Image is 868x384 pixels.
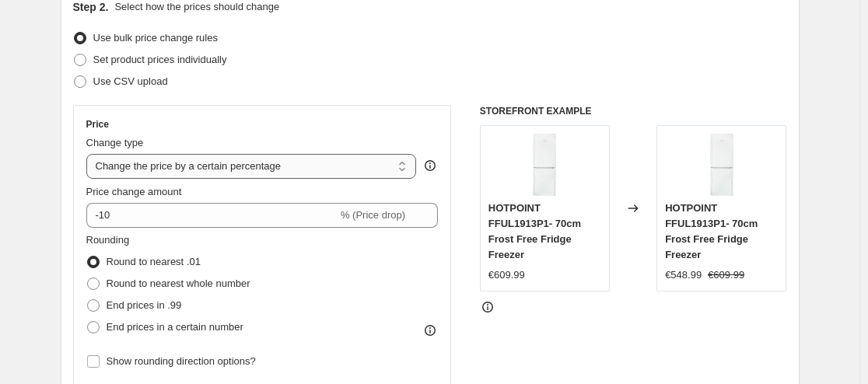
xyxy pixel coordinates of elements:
[86,137,144,148] span: Change type
[107,278,250,289] span: Round to nearest whole number
[86,203,338,228] input: -15
[708,267,744,283] strike: €609.99
[480,105,787,117] h6: STOREFRONT EXAMPLE
[107,355,256,367] span: Show rounding direction options?
[93,75,168,87] span: Use CSV upload
[665,202,758,260] span: HOTPOINT FFUL1913P1- 70cm Frost Free Fridge Freezer
[107,321,243,333] span: End prices in a certain number
[107,256,201,267] span: Round to nearest .01
[93,54,227,65] span: Set product prices individually
[86,186,182,197] span: Price change amount
[488,202,581,260] span: HOTPOINT FFUL1913P1- 70cm Frost Free Fridge Freezer
[691,134,753,196] img: hotpoint-fful1913p1-70cm-frost-free-fridge-freezer-peter-murphy-lighting-and-electrical-ltd_80x.jpg
[422,158,438,173] div: help
[665,267,702,283] div: €548.99
[86,118,109,131] h3: Price
[488,267,525,283] div: €609.99
[107,299,182,311] span: End prices in .99
[93,32,218,44] span: Use bulk price change rules
[513,134,576,196] img: hotpoint-fful1913p1-70cm-frost-free-fridge-freezer-peter-murphy-lighting-and-electrical-ltd_80x.jpg
[86,234,130,246] span: Rounding
[341,209,405,221] span: % (Price drop)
